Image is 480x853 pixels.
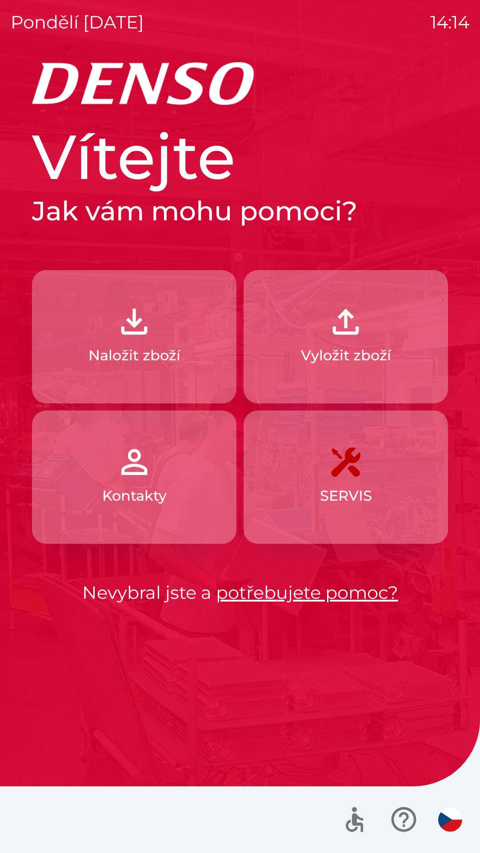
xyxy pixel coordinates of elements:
[326,302,365,341] img: 2fb22d7f-6f53-46d3-a092-ee91fce06e5d.png
[32,579,448,606] p: Nevybral jste a
[11,9,144,36] p: pondělí [DATE]
[32,270,236,403] button: Naložit zboží
[320,485,372,506] p: SERVIS
[326,442,365,482] img: 7408382d-57dc-4d4c-ad5a-dca8f73b6e74.png
[216,582,398,603] a: potřebujete pomoc?
[244,270,448,403] button: Vyložit zboží
[430,9,469,36] p: 14:14
[32,119,448,195] h1: Vítejte
[32,411,236,544] button: Kontakty
[102,485,167,506] p: Kontakty
[244,411,448,544] button: SERVIS
[301,345,391,366] p: Vyložit zboží
[115,302,154,341] img: 918cc13a-b407-47b8-8082-7d4a57a89498.png
[115,442,154,482] img: 072f4d46-cdf8-44b2-b931-d189da1a2739.png
[32,195,448,227] h2: Jak vám mohu pomoci?
[438,808,462,832] img: cs flag
[32,62,448,105] img: Logo
[88,345,180,366] p: Naložit zboží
